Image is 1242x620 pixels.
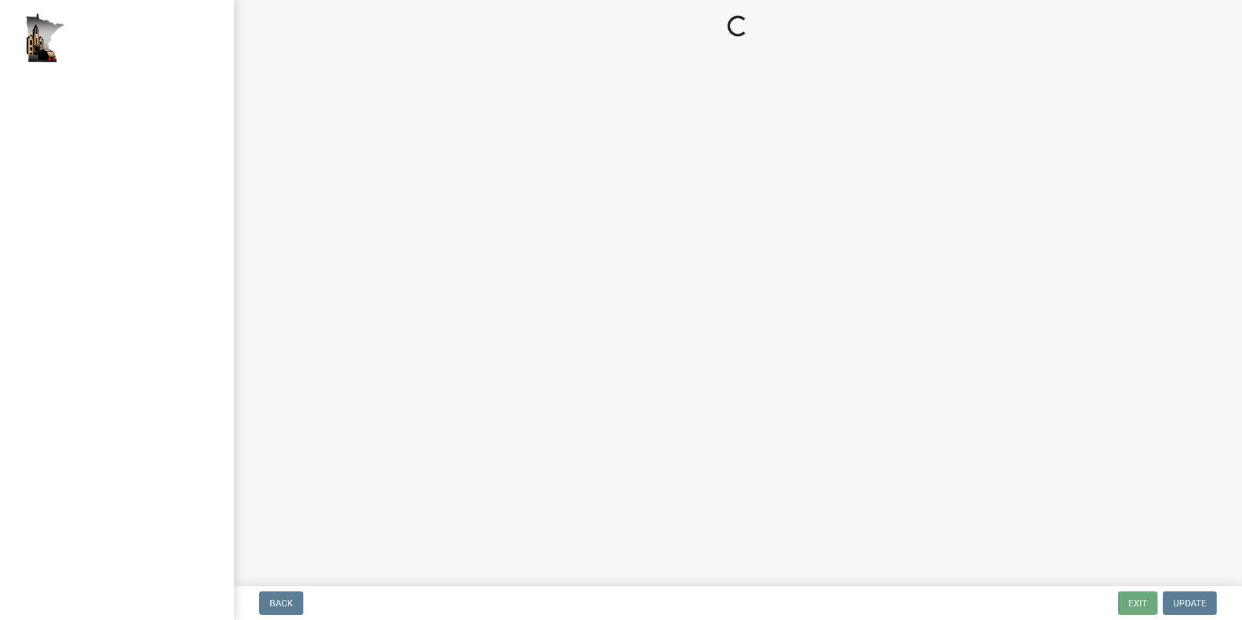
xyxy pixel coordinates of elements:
[259,591,303,615] button: Back
[1118,591,1158,615] button: Exit
[1163,591,1217,615] button: Update
[270,598,293,608] span: Back
[1173,598,1206,608] span: Update
[26,14,65,62] img: Houston County, Minnesota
